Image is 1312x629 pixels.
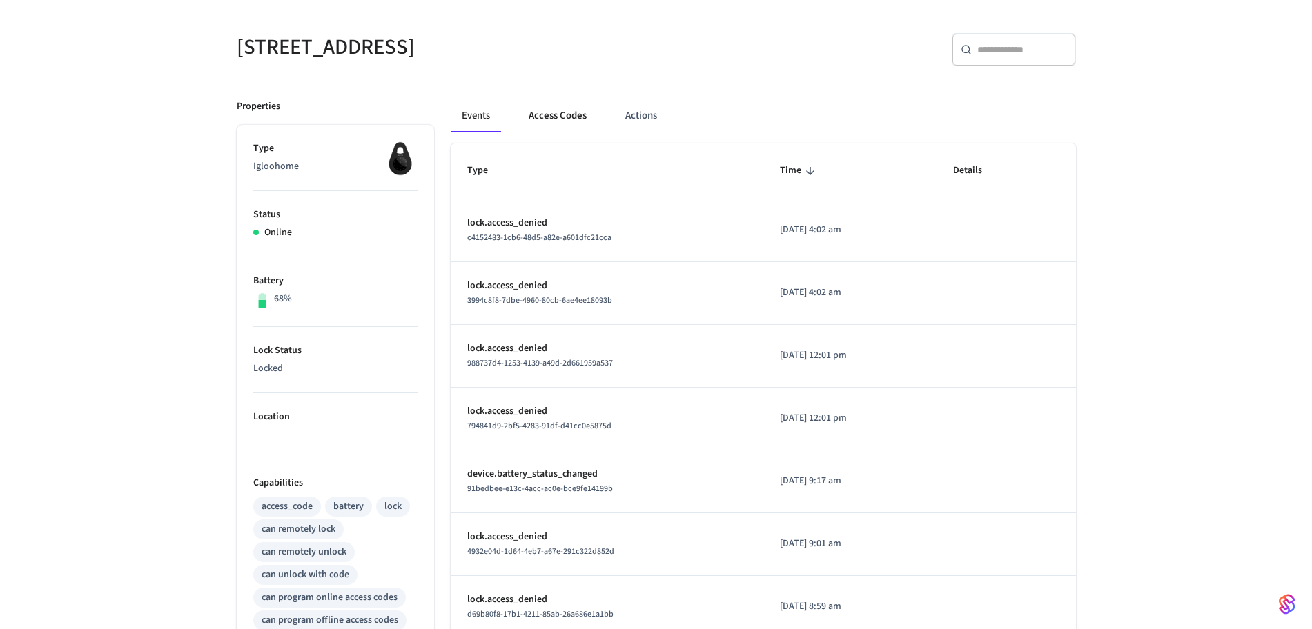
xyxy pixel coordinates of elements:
p: 68% [274,292,292,306]
p: [DATE] 9:17 am [780,474,921,488]
p: Battery [253,274,418,288]
p: Type [253,141,418,156]
span: 4932e04d-1d64-4eb7-a67e-291c322d852d [467,546,614,557]
span: 794841d9-2bf5-4283-91df-d41cc0e5875d [467,420,611,432]
span: Type [467,160,506,181]
p: lock.access_denied [467,530,747,544]
p: Locked [253,361,418,376]
button: Access Codes [518,99,598,132]
img: igloohome_igke [383,141,418,176]
h5: [STREET_ADDRESS] [237,33,648,61]
p: [DATE] 12:01 pm [780,348,921,363]
div: can program online access codes [262,590,398,605]
p: [DATE] 12:01 pm [780,411,921,426]
p: Status [253,208,418,222]
p: [DATE] 4:02 am [780,223,921,237]
div: can unlock with code [262,568,349,582]
p: lock.access_denied [467,592,747,607]
p: — [253,428,418,442]
p: lock.access_denied [467,216,747,230]
div: ant example [451,99,1076,132]
p: [DATE] 4:02 am [780,286,921,300]
div: can remotely unlock [262,545,346,559]
p: Igloohome [253,159,418,174]
p: Online [264,226,292,240]
div: battery [333,499,364,514]
span: 91bedbee-e13c-4acc-ac0e-bce9fe14199b [467,483,613,495]
p: Lock Status [253,343,418,358]
div: access_code [262,499,313,514]
div: can remotely lock [262,522,335,537]
p: lock.access_denied [467,279,747,293]
span: Time [780,160,819,181]
button: Actions [614,99,668,132]
p: lock.access_denied [467,404,747,419]
p: lock.access_denied [467,341,747,356]
span: 988737d4-1253-4139-a49d-2d661959a537 [467,357,613,369]
p: [DATE] 8:59 am [780,599,921,614]
img: SeamLogoGradient.69752ec5.svg [1279,593,1295,615]
p: Capabilities [253,476,418,490]
p: device.battery_status_changed [467,467,747,481]
div: lock [384,499,402,514]
p: Location [253,410,418,424]
button: Events [451,99,501,132]
div: can program offline access codes [262,613,398,628]
span: d69b80f8-17b1-4211-85ab-26a686e1a1bb [467,608,614,620]
span: 3994c8f8-7dbe-4960-80cb-6ae4ee18093b [467,294,612,306]
span: Details [953,160,1000,181]
p: [DATE] 9:01 am [780,537,921,551]
p: Properties [237,99,280,114]
span: c4152483-1cb6-48d5-a82e-a601dfc21cca [467,232,611,243]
